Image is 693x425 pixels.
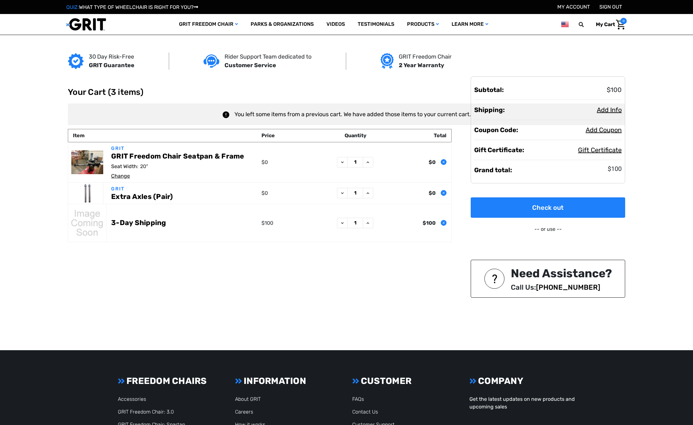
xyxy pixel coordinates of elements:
[66,4,198,10] a: QUIZ:WHAT TYPE OF WHEELCHAIR IS RIGHT FOR YOU?
[111,173,130,179] a: Change options for GRIT Freedom Chair Seatpan & Frame
[616,20,625,30] img: Cart
[347,157,363,167] input: GRIT Freedom Chair Seatpan & Frame
[445,14,495,35] a: Learn More
[89,53,134,61] p: 30 Day Risk-Free
[244,14,320,35] a: Parks & Organizations
[441,190,447,196] button: Remove Extra Axles (Pair) from cart
[118,396,146,402] a: Accessories
[225,62,276,69] strong: Customer Service
[596,21,615,27] span: My Cart
[388,129,452,142] th: Total
[399,53,452,61] p: GRIT Freedom Chair
[352,409,378,415] a: Contact Us
[347,218,363,228] input: 3-Day Shipping
[557,4,590,10] a: Account
[423,220,436,226] strong: $100
[536,283,600,292] a: [PHONE_NUMBER]
[511,265,612,282] div: Need Assistance?
[66,18,106,31] img: GRIT All-Terrain Wheelchair and Mobility Equipment
[351,14,401,35] a: Testimonials
[204,54,219,67] img: Customer service
[261,159,268,165] span: $0
[429,159,436,165] strong: $0
[111,185,258,193] p: GRIT
[578,145,622,155] button: Gift Certificate
[111,163,138,170] dt: Seat Width:
[620,18,627,24] span: 0
[429,190,436,196] strong: $0
[511,282,612,293] p: Call Us:
[484,269,504,289] img: NEED ASSISTANCE
[474,86,504,94] strong: Subtotal:
[441,220,447,226] button: Remove 3-Day Shipping from cart
[401,14,445,35] a: Products
[118,376,224,386] h3: FREEDOM CHAIRS
[582,18,591,31] input: Search
[608,165,622,173] span: $100
[111,219,166,227] a: 3-Day Shipping
[469,395,575,411] p: Get the latest updates on new products and upcoming sales
[597,106,622,114] span: Add Info
[225,53,311,61] p: Rider Support Team dedicated to
[111,193,173,201] a: Extra Axles (Pair)
[235,396,261,402] a: About GRIT
[599,4,622,10] a: Sign out
[561,20,569,28] img: us.png
[471,225,625,233] p: -- or use --
[474,126,518,134] strong: Coupon Code:
[261,190,268,196] span: $0
[352,396,364,402] a: FAQs
[235,376,341,386] h3: INFORMATION
[399,62,444,69] strong: 2 Year Warranty
[320,14,351,35] a: Videos
[352,376,458,386] h3: CUSTOMER
[235,409,253,415] a: Careers
[111,152,244,160] a: GRIT Freedom Chair Seatpan & Frame
[260,129,324,142] th: Price
[474,146,524,154] strong: Gift Certificate:
[586,125,622,135] button: Add Coupon
[474,106,505,114] strong: Shipping:
[111,145,258,152] p: GRIT
[89,62,134,69] strong: GRIT Guarantee
[68,87,625,97] h1: Your Cart (3 items)
[441,159,447,165] button: Remove GRIT Freedom Chair Seatpan & Frame from cart
[66,4,79,10] span: QUIZ:
[324,129,388,142] th: Quantity
[261,220,273,226] span: $100
[234,111,471,118] span: You left some items from a previous cart. We have added those items to your current cart.
[471,197,625,218] a: Check out
[469,376,575,386] h3: COMPANY
[591,18,627,31] a: Cart with 0 items
[68,53,84,69] img: GRIT Guarantee
[381,53,394,69] img: Grit freedom
[173,14,244,35] a: GRIT Freedom Chair
[347,188,363,198] input: Extra Axles (Pair)
[474,166,512,174] strong: Grand total:
[597,105,622,115] button: Add Info
[607,86,622,94] span: $100
[111,163,175,170] dd: 20"
[118,409,174,415] a: GRIT Freedom Chair: 3.0
[68,129,260,142] th: Item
